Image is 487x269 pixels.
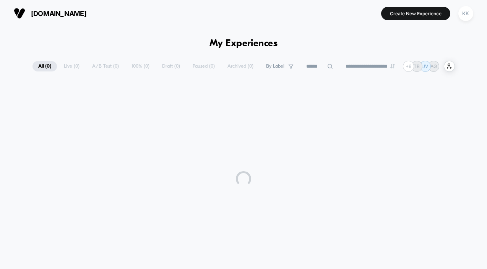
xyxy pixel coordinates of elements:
[422,63,428,69] p: JV
[458,6,473,21] div: KK
[31,10,86,18] span: [DOMAIN_NAME]
[381,7,450,20] button: Create New Experience
[32,61,57,71] span: All ( 0 )
[414,63,420,69] p: TB
[11,7,89,19] button: [DOMAIN_NAME]
[390,64,395,68] img: end
[266,63,284,69] span: By Label
[209,38,278,49] h1: My Experiences
[456,6,476,21] button: KK
[403,61,414,72] div: + 6
[430,63,437,69] p: AG
[14,8,25,19] img: Visually logo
